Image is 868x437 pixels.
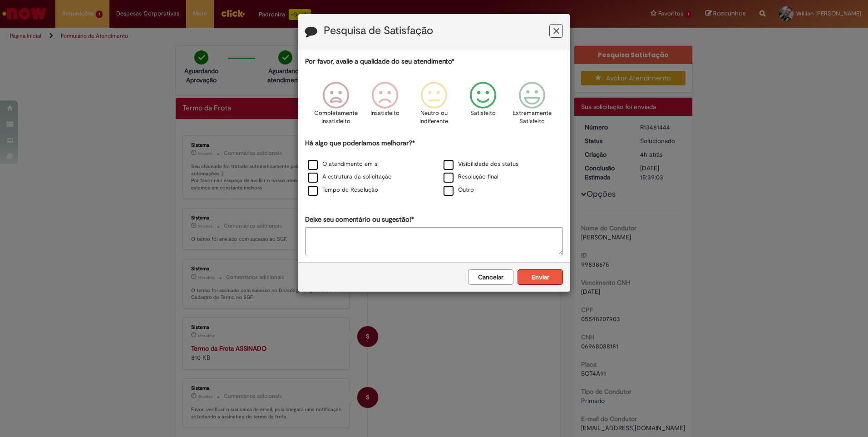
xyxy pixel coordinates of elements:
label: O atendimento em si [308,160,379,169]
label: Tempo de Resolução [308,186,378,194]
button: Enviar [518,269,563,285]
div: Neutro ou indiferente [411,75,457,137]
label: Visibilidade dos status [444,160,518,169]
div: Completamente Insatisfeito [312,75,359,137]
div: Insatisfeito [362,75,408,137]
label: Pesquisa de Satisfação [324,25,433,37]
label: Deixe seu comentário ou sugestão!* [305,215,414,224]
label: Resolução final [444,173,498,181]
div: Há algo que poderíamos melhorar?* [305,139,563,197]
div: Extremamente Satisfeito [509,75,555,137]
p: Insatisfeito [370,109,399,118]
label: Por favor, avalie a qualidade do seu atendimento* [305,57,454,66]
label: A estrutura da solicitação [308,173,392,181]
p: Extremamente Satisfeito [513,109,552,126]
p: Satisfeito [470,109,496,118]
button: Cancelar [468,269,513,285]
label: Outro [444,186,474,194]
div: Satisfeito [460,75,506,137]
p: Completamente Insatisfeito [314,109,358,126]
p: Neutro ou indiferente [418,109,450,126]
